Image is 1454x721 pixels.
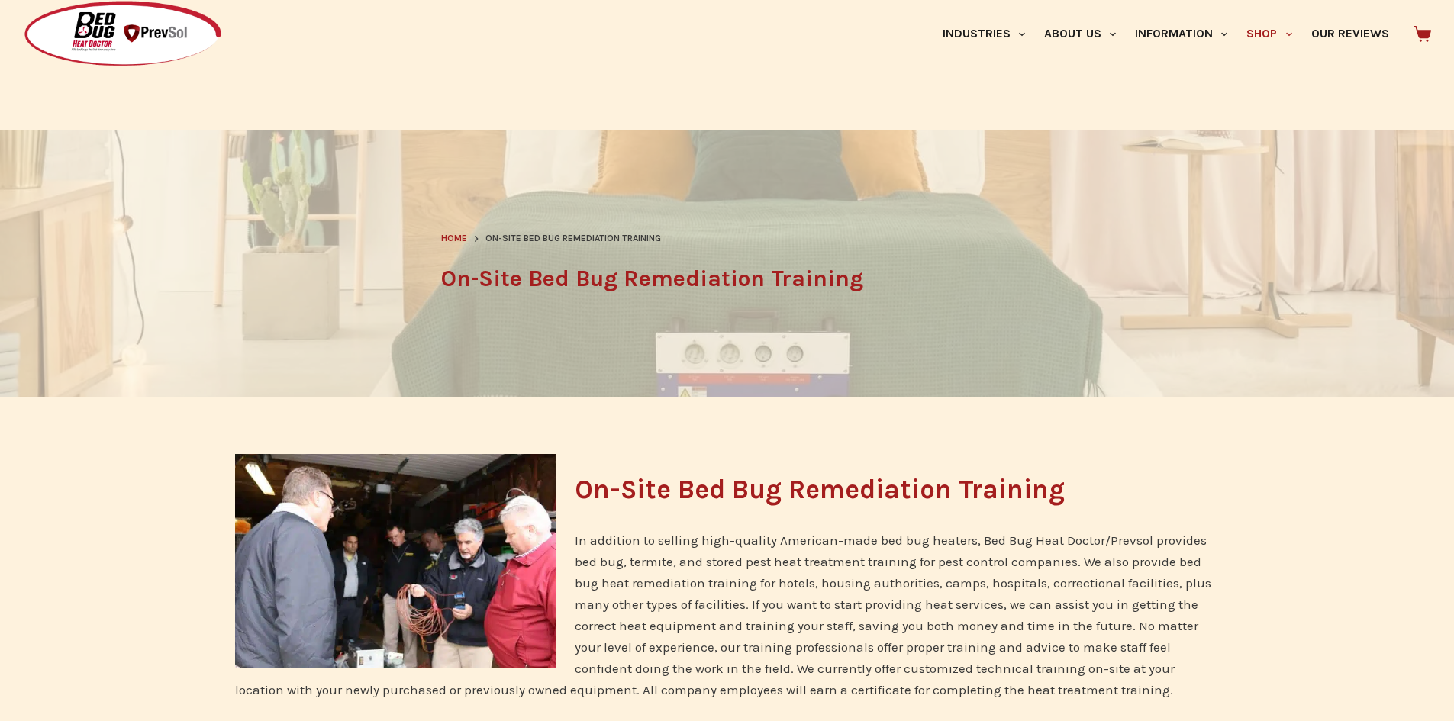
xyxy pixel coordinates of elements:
strong: On-Site Bed Bug Remediation Training [575,474,1065,505]
h1: On-Site Bed Bug Remediation Training [441,262,1014,296]
span: Home [441,233,467,243]
p: In addition to selling high-quality American-made bed bug heaters, Bed Bug Heat Doctor/Prevsol pr... [235,529,1220,700]
span: On-Site Bed Bug Remediation Training [485,231,661,246]
a: Home [441,231,467,246]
